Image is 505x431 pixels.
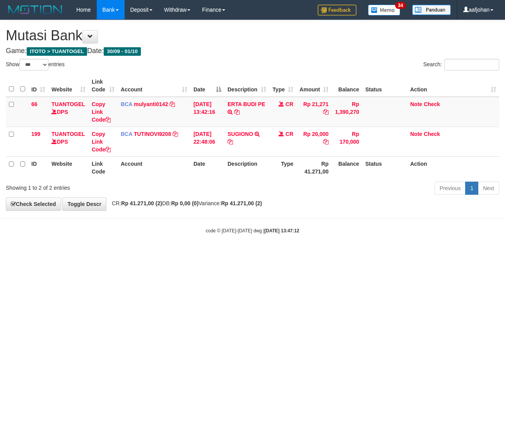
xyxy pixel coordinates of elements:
th: Balance [332,75,362,97]
a: Copy Rp 21,271 to clipboard [323,109,329,115]
strong: Rp 41.271,00 (2) [221,200,262,206]
strong: Rp 0,00 (0) [171,200,199,206]
strong: Rp 41.271,00 (2) [121,200,162,206]
th: Type [269,156,296,179]
img: MOTION_logo.png [6,4,65,15]
a: 1 [465,182,478,195]
th: Description [224,156,269,179]
th: Balance [332,156,362,179]
a: Copy mulyanti0142 to clipboard [169,101,175,107]
img: panduan.png [412,5,451,15]
h4: Game: Date: [6,47,499,55]
span: 66 [31,101,38,107]
select: Showentries [19,59,48,70]
span: 34 [395,2,406,9]
th: Amount: activate to sort column ascending [296,75,332,97]
td: Rp 21,271 [296,97,332,127]
label: Search: [423,59,499,70]
a: Copy Link Code [92,131,111,153]
th: Link Code [89,156,118,179]
a: Toggle Descr [62,197,106,211]
th: Rp 41.271,00 [296,156,332,179]
a: Next [478,182,499,195]
td: DPS [48,97,89,127]
th: Action [407,156,499,179]
span: 30/09 - 01/10 [104,47,141,56]
th: Status [362,156,407,179]
strong: [DATE] 13:47:12 [264,228,299,234]
a: Copy Rp 20,000 to clipboard [323,139,329,145]
a: Copy SUGIONO to clipboard [228,139,233,145]
td: Rp 170,000 [332,127,362,156]
th: ID [28,156,48,179]
th: Description: activate to sort column ascending [224,75,269,97]
td: Rp 1,390,270 [332,97,362,127]
span: CR [286,131,293,137]
a: Note [410,131,422,137]
span: CR [286,101,293,107]
label: Show entries [6,59,65,70]
a: SUGIONO [228,131,253,137]
span: BCA [121,131,132,137]
a: TUTINOVI9208 [134,131,171,137]
input: Search: [444,59,499,70]
a: Previous [435,182,466,195]
th: Type: activate to sort column ascending [269,75,296,97]
a: Copy TUTINOVI9208 to clipboard [173,131,178,137]
th: Date: activate to sort column descending [190,75,224,97]
th: Link Code: activate to sort column ascending [89,75,118,97]
h1: Mutasi Bank [6,28,499,43]
td: [DATE] 13:42:16 [190,97,224,127]
a: ERTA BUDI PE [228,101,265,107]
a: Copy Link Code [92,101,111,123]
span: CR: DB: Variance: [108,200,262,206]
a: mulyanti0142 [134,101,168,107]
th: ID: activate to sort column ascending [28,75,48,97]
span: BCA [121,101,132,107]
a: TUANTOGEL [51,131,85,137]
th: Website: activate to sort column ascending [48,75,89,97]
td: [DATE] 22:48:06 [190,127,224,156]
th: Account: activate to sort column ascending [118,75,190,97]
td: DPS [48,127,89,156]
small: code © [DATE]-[DATE] dwg | [206,228,300,234]
span: 199 [31,131,40,137]
a: Note [410,101,422,107]
div: Showing 1 to 2 of 2 entries [6,181,205,192]
span: ITOTO > TUANTOGEL [27,47,87,56]
a: Check [424,101,440,107]
a: Copy ERTA BUDI PE to clipboard [234,109,240,115]
img: Feedback.jpg [318,5,356,15]
td: Rp 20,000 [296,127,332,156]
th: Website [48,156,89,179]
img: Button%20Memo.svg [368,5,401,15]
a: Check [424,131,440,137]
th: Account [118,156,190,179]
th: Status [362,75,407,97]
th: Date [190,156,224,179]
a: Check Selected [6,197,61,211]
th: Action: activate to sort column ascending [407,75,499,97]
a: TUANTOGEL [51,101,85,107]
